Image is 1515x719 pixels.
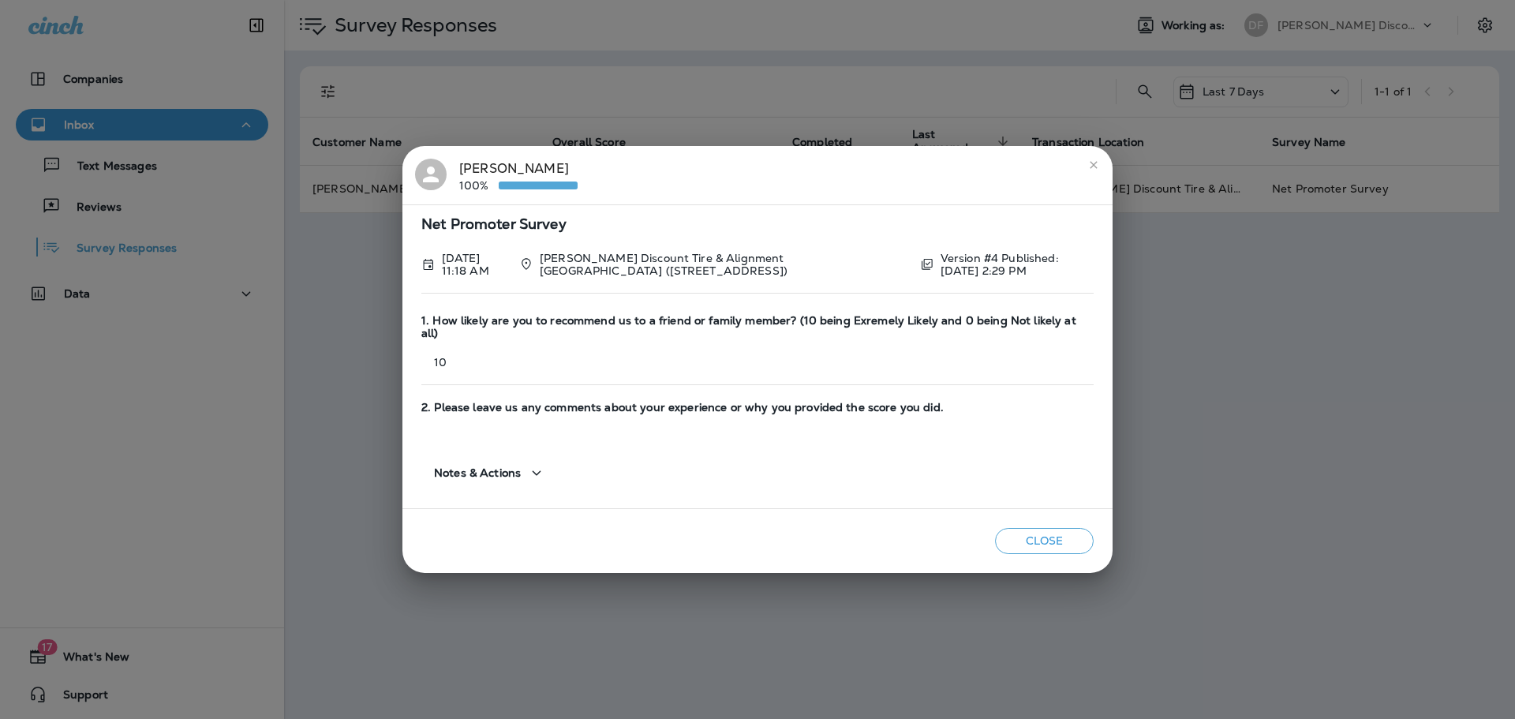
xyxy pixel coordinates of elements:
[1081,152,1106,178] button: close
[459,179,499,192] p: 100%
[941,252,1094,277] p: Version #4 Published: [DATE] 2:29 PM
[459,159,578,192] div: [PERSON_NAME]
[434,466,521,480] span: Notes & Actions
[421,401,1094,414] span: 2. Please leave us any comments about your experience or why you provided the score you did.
[421,356,1094,369] p: 10
[540,252,907,277] p: [PERSON_NAME] Discount Tire & Alignment [GEOGRAPHIC_DATA] ([STREET_ADDRESS])
[442,252,507,277] p: Aug 6, 2025 11:18 AM
[421,218,1094,231] span: Net Promoter Survey
[421,314,1094,341] span: 1. How likely are you to recommend us to a friend or family member? (10 being Exremely Likely and...
[995,528,1094,554] button: Close
[421,451,559,496] button: Notes & Actions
